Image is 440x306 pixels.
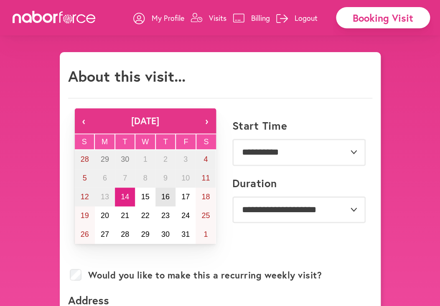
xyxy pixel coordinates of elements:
button: September 30, 2025 [115,150,135,169]
button: September 29, 2025 [95,150,115,169]
button: October 10, 2025 [175,169,196,188]
button: October 21, 2025 [115,206,135,225]
button: October 20, 2025 [95,206,115,225]
button: October 19, 2025 [75,206,95,225]
abbr: Saturday [203,138,209,146]
button: October 25, 2025 [196,206,216,225]
a: Billing [233,5,270,30]
button: October 14, 2025 [115,188,135,206]
a: My Profile [133,5,184,30]
abbr: September 30, 2025 [121,155,129,163]
p: Logout [295,13,318,23]
abbr: October 25, 2025 [201,211,210,220]
button: October 24, 2025 [175,206,196,225]
abbr: October 9, 2025 [163,174,168,182]
button: October 17, 2025 [175,188,196,206]
abbr: October 10, 2025 [181,174,190,182]
button: ‹ [75,108,93,133]
button: October 28, 2025 [115,225,135,244]
button: October 15, 2025 [135,188,155,206]
button: September 28, 2025 [75,150,95,169]
button: October 9, 2025 [155,169,175,188]
button: October 4, 2025 [196,150,216,169]
label: Duration [232,177,277,190]
button: October 26, 2025 [75,225,95,244]
button: October 22, 2025 [135,206,155,225]
abbr: October 31, 2025 [181,230,190,238]
abbr: Monday [102,138,108,146]
abbr: October 8, 2025 [143,174,147,182]
abbr: October 19, 2025 [81,211,89,220]
button: › [198,108,216,133]
button: October 29, 2025 [135,225,155,244]
a: Logout [276,5,318,30]
abbr: October 18, 2025 [201,193,210,201]
abbr: October 7, 2025 [123,174,127,182]
div: Booking Visit [336,7,430,28]
button: October 11, 2025 [196,169,216,188]
button: October 30, 2025 [155,225,175,244]
a: Visits [191,5,226,30]
abbr: October 2, 2025 [163,155,168,163]
abbr: Sunday [82,138,87,146]
abbr: October 14, 2025 [121,193,129,201]
abbr: October 22, 2025 [141,211,149,220]
abbr: October 6, 2025 [103,174,107,182]
abbr: September 29, 2025 [101,155,109,163]
abbr: October 15, 2025 [141,193,149,201]
button: [DATE] [93,108,198,133]
button: November 1, 2025 [196,225,216,244]
abbr: October 3, 2025 [183,155,188,163]
abbr: Thursday [163,138,168,146]
abbr: October 17, 2025 [181,193,190,201]
button: October 6, 2025 [95,169,115,188]
button: October 3, 2025 [175,150,196,169]
abbr: October 1, 2025 [143,155,147,163]
abbr: October 13, 2025 [101,193,109,201]
p: Visits [209,13,226,23]
abbr: October 24, 2025 [181,211,190,220]
abbr: Tuesday [122,138,127,146]
abbr: September 28, 2025 [81,155,89,163]
abbr: October 4, 2025 [203,155,208,163]
button: October 16, 2025 [155,188,175,206]
h1: About this visit... [68,67,186,85]
abbr: October 23, 2025 [161,211,170,220]
abbr: October 11, 2025 [201,174,210,182]
button: October 8, 2025 [135,169,155,188]
button: October 31, 2025 [175,225,196,244]
abbr: October 27, 2025 [101,230,109,238]
abbr: Wednesday [142,138,149,146]
button: October 23, 2025 [155,206,175,225]
p: My Profile [152,13,184,23]
abbr: November 1, 2025 [203,230,208,238]
abbr: October 21, 2025 [121,211,129,220]
abbr: October 16, 2025 [161,193,170,201]
abbr: October 26, 2025 [81,230,89,238]
p: Billing [251,13,270,23]
abbr: October 5, 2025 [83,174,87,182]
button: October 2, 2025 [155,150,175,169]
abbr: Friday [183,138,188,146]
abbr: October 29, 2025 [141,230,149,238]
button: October 13, 2025 [95,188,115,206]
abbr: October 28, 2025 [121,230,129,238]
button: October 1, 2025 [135,150,155,169]
label: Start Time [232,119,287,132]
button: October 5, 2025 [75,169,95,188]
abbr: October 20, 2025 [101,211,109,220]
abbr: October 12, 2025 [81,193,89,201]
button: October 27, 2025 [95,225,115,244]
button: October 18, 2025 [196,188,216,206]
label: Would you like to make this a recurring weekly visit? [88,270,322,281]
button: October 12, 2025 [75,188,95,206]
abbr: October 30, 2025 [161,230,170,238]
button: October 7, 2025 [115,169,135,188]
